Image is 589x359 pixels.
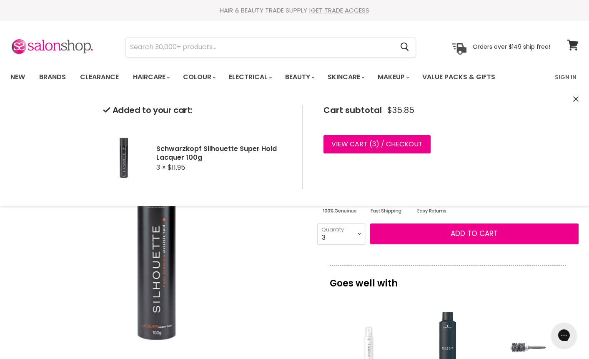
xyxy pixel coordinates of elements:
a: Haircare [127,68,175,86]
a: Makeup [371,68,414,86]
a: Brands [33,68,72,86]
a: New [4,68,31,86]
a: GET TRADE ACCESS [311,6,369,15]
button: Search [394,38,416,57]
a: Clearance [74,68,125,86]
a: Electrical [223,68,277,86]
a: Skincare [321,68,370,86]
p: Orders over $149 ship free! [473,43,550,50]
a: Beauty [279,68,320,86]
a: Value Packs & Gifts [416,68,501,86]
a: Colour [177,68,221,86]
iframe: Gorgias live chat messenger [547,320,581,351]
a: Sign In [550,68,581,86]
form: Product [125,37,416,57]
input: Search [126,38,394,57]
ul: Main menu [4,65,526,89]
